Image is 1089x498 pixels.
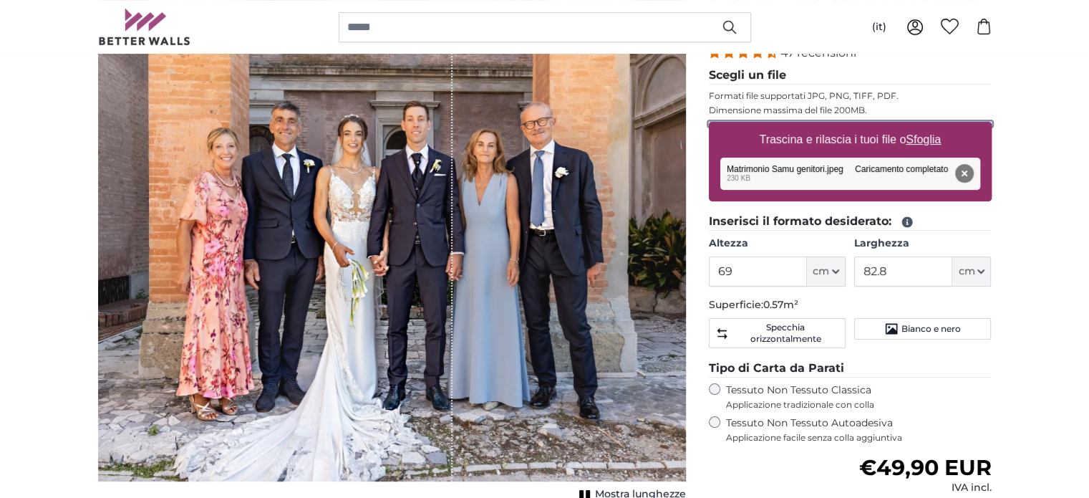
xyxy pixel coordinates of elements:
[98,9,191,45] img: Betterwalls
[726,432,992,444] span: Applicazione facile senza colla aggiuntiva
[854,318,991,340] button: Bianco e nero
[726,416,992,444] label: Tessuto Non Tessuto Autoadesiva
[709,213,992,231] legend: Inserisci il formato desiderato:
[726,399,992,411] span: Applicazione tradizionale con colla
[709,105,992,116] p: Dimensione massima del file 200MB.
[858,481,991,495] div: IVA incl.
[858,454,991,481] span: €49,90 EUR
[709,318,846,348] button: Specchia orizzontalmente
[732,322,839,345] span: Specchia orizzontalmente
[709,90,992,102] p: Formati file supportati JPG, PNG, TIFF, PDF.
[709,298,992,312] p: Superficie:
[753,125,947,154] label: Trascina e rilascia i tuoi file o
[763,298,798,311] span: 0.57m²
[854,236,991,251] label: Larghezza
[709,67,992,85] legend: Scegli un file
[726,383,992,411] label: Tessuto Non Tessuto Classica
[906,133,941,145] u: Sfoglia
[807,257,846,287] button: cm
[709,236,846,251] label: Altezza
[958,264,974,279] span: cm
[952,257,991,287] button: cm
[861,14,898,40] button: (it)
[709,360,992,378] legend: Tipo di Carta da Parati
[901,323,961,335] span: Bianco e nero
[813,264,829,279] span: cm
